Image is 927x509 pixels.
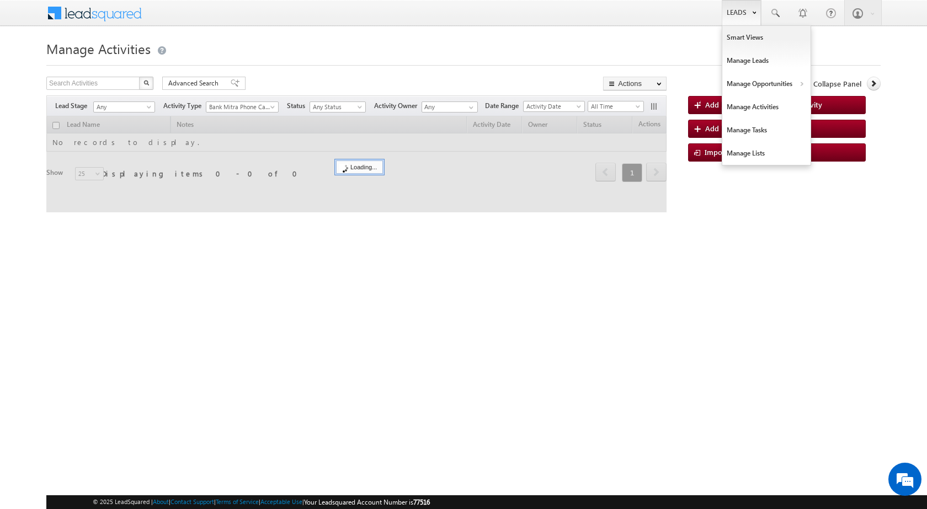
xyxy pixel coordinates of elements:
span: Lead Stage [55,101,92,111]
img: Search [143,80,149,85]
span: Activity Owner [374,101,422,111]
button: Actions [603,77,667,90]
a: Show All Items [463,102,477,113]
span: Activity Type [163,101,206,111]
a: Bank Mitra Phone Call Activity [206,101,279,112]
span: Date Range [485,101,523,111]
span: Any Status [310,102,363,112]
a: Contact Support [171,498,214,505]
span: 77516 [413,498,430,506]
input: Type to Search [422,101,478,112]
div: Loading... [336,160,383,174]
span: Add Bank Mitra Phone Call Activity [705,100,822,109]
a: Acceptable Use [260,498,302,505]
a: Terms of Service [216,498,259,505]
a: Manage Lists [722,142,811,165]
a: Smart Views [722,26,811,49]
span: Manage Activities [46,40,151,57]
span: Any [94,102,151,112]
span: Add New Lead [705,124,754,133]
span: Bank Mitra Phone Call Activity [206,102,273,112]
span: Activity Date [524,101,581,111]
span: All Time [588,101,641,111]
a: Manage Activities [722,95,811,119]
span: Import Activities [705,147,760,157]
a: About [153,498,169,505]
span: Your Leadsquared Account Number is [304,498,430,506]
span: Advanced Search [168,78,222,88]
a: Manage Opportunities [722,72,811,95]
a: Activity Date [523,101,585,112]
a: Manage Tasks [722,119,811,142]
span: Collapse Panel [813,79,861,89]
a: Manage Leads [722,49,811,72]
a: Any [93,101,155,112]
a: All Time [588,101,644,112]
span: © 2025 LeadSquared | | | | | [93,497,430,507]
span: Status [287,101,310,111]
a: Any Status [310,101,366,112]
